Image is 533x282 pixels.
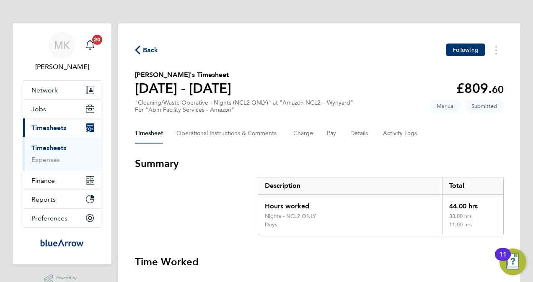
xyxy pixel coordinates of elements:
[258,177,442,194] div: Description
[31,177,55,185] span: Finance
[293,123,313,144] button: Charge
[499,254,507,265] div: 11
[442,213,503,221] div: 33.00 hrs
[92,35,102,45] span: 20
[327,123,337,144] button: Pay
[23,118,101,137] button: Timesheets
[135,45,158,55] button: Back
[135,157,504,170] h3: Summary
[23,137,101,171] div: Timesheets
[31,195,56,203] span: Reports
[23,32,101,72] a: MK[PERSON_NAME]
[383,123,418,144] button: Activity Logs
[135,106,353,113] div: For "Abm Facility Services - Amazon"
[456,80,504,96] app-decimal: £809.
[31,124,66,132] span: Timesheets
[31,86,58,94] span: Network
[23,190,101,208] button: Reports
[258,195,442,213] div: Hours worked
[442,195,503,213] div: 44.00 hrs
[31,144,66,152] a: Timesheets
[489,44,504,56] button: Timesheets Menu
[430,99,461,113] span: This timesheet was manually created.
[442,221,503,235] div: 11.00 hrs
[265,221,277,228] div: Days
[40,236,84,249] img: bluearrow-logo-retina.png
[135,70,231,80] h2: [PERSON_NAME]'s Timesheet
[442,177,503,194] div: Total
[82,32,98,59] a: 20
[465,99,504,113] span: This timesheet is Submitted.
[31,105,46,113] span: Jobs
[453,46,479,54] span: Following
[31,156,60,164] a: Expenses
[31,214,67,222] span: Preferences
[258,177,504,235] div: Summary
[350,123,370,144] button: Details
[176,123,280,144] button: Operational Instructions & Comments
[23,81,101,99] button: Network
[446,44,485,56] button: Following
[54,40,70,51] span: MK
[499,249,526,275] button: Open Resource Center, 11 new notifications
[135,123,163,144] button: Timesheet
[492,83,504,95] span: 60
[265,213,316,220] div: Nights - NCL2 ONLY
[135,80,231,97] h1: [DATE] - [DATE]
[135,99,353,113] div: "Cleaning/Waste Operative - Nights (NCL2 ONLY)" at "Amazon NCL2 – Wynyard"
[23,236,101,249] a: Go to home page
[23,209,101,227] button: Preferences
[23,100,101,118] button: Jobs
[143,45,158,55] span: Back
[13,23,111,264] nav: Main navigation
[56,274,80,282] span: Powered by
[23,62,101,72] span: Miriam Kerins
[23,171,101,190] button: Finance
[135,255,504,269] h3: Time Worked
